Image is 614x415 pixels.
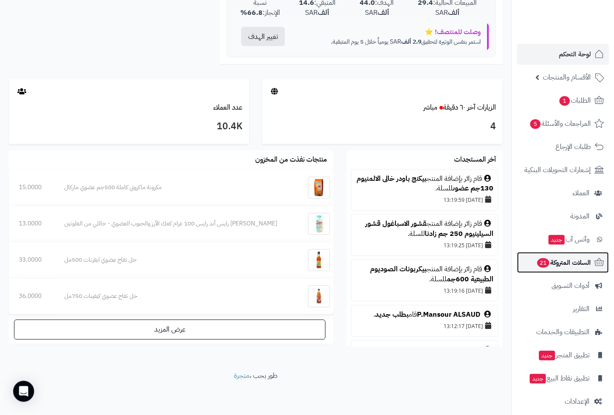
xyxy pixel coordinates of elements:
[423,102,437,113] small: مباشر
[517,391,609,412] a: الإعدادات
[530,119,541,129] span: 5
[558,94,591,107] span: الطلبات
[538,349,590,361] span: تطبيق المتجر
[356,219,493,239] div: قام زائر بإضافة المنتج للسلة.
[65,256,293,265] div: خل تفاح عضوي ايفرنات 500مل
[548,233,590,246] span: وآتس آب
[552,280,590,292] span: أدوات التسويق
[539,351,555,360] span: جديد
[517,275,609,296] a: أدوات التسويق
[19,183,45,192] div: 15.0000
[517,136,609,157] a: طلبات الإرجاع
[356,265,493,285] div: قام زائر بإضافة المنتج للسلة.
[417,310,480,320] a: P.Mansour ALSAUD
[548,235,565,245] span: جديد
[555,141,591,153] span: طلبات الإرجاع
[308,177,330,199] img: مكرونة ماكروني كاملة 500جم عضوي ماركال
[517,113,609,134] a: المراجعات والأسئلة5
[517,229,609,250] a: وآتس آبجديد
[517,183,609,204] a: العملاء
[65,292,293,301] div: خل تفاح عضوي كيفينات 750مل
[423,102,496,113] a: الزيارات آخر ٦٠ دقيقةمباشر
[65,220,293,228] div: [PERSON_NAME] رايس آند رايس 100 غرام كعك الأرز والحبوب العضوي - خاللي من الغلوتين
[517,368,609,389] a: تطبيق نقاط البيعجديد
[15,119,243,134] h3: 10.4K
[559,48,591,60] span: لوحة التحكم
[517,206,609,227] a: المدونة
[524,164,591,176] span: إشعارات التحويلات البنكية
[517,252,609,273] a: السلات المتروكة21
[356,285,493,297] div: [DATE] 13:19:16
[241,27,285,46] button: تغيير الهدف
[572,187,590,199] span: العملاء
[356,320,493,332] div: [DATE] 13:12:17
[530,374,546,384] span: جديد
[308,249,330,271] img: خل تفاح عضوي ايفرنات 500مل
[65,183,293,192] div: مكرونة ماكروني كاملة 500جم عضوي ماركال
[543,71,591,83] span: الأقسام والمنتجات
[19,292,45,301] div: 36.0000
[308,286,330,308] img: خل تفاح عضوي كيفينات 750مل
[19,256,45,265] div: 33.0000
[517,44,609,65] a: لوحة التحكم
[573,303,590,315] span: التقارير
[299,28,481,37] div: وصلت للمنتصف! ⭐
[213,102,243,113] a: عدد العملاء
[517,159,609,180] a: إشعارات التحويلات البنكية
[537,258,549,268] span: 21
[356,239,493,252] div: [DATE] 13:19:25
[356,174,493,194] div: قام زائر بإضافة المنتج للسلة.
[375,310,409,320] a: بطلب جديد
[234,371,250,381] a: متجرة
[370,264,493,285] a: بيكربونات الصوديوم الطبيعية 600جم
[559,96,570,106] span: 1
[517,345,609,366] a: تطبيق المتجرجديد
[365,345,493,366] a: عدس اصفر عضوي 500جم الوطنية
[308,213,330,235] img: بروبايوس رايس آند رايس 100 غرام كعك الأرز والحبوب العضوي - خاللي من الغلوتين
[565,395,590,408] span: الإعدادات
[517,322,609,342] a: التطبيقات والخدمات
[14,320,326,340] a: عرض المزيد
[269,119,496,134] h3: 4
[299,38,481,46] p: استمر بنفس الوتيرة لتحقيق SAR يومياً خلال 5 يوم المتبقية.
[240,7,263,18] strong: 66.8%
[529,118,591,130] span: المراجعات والأسئلة
[454,156,496,164] h3: آخر المستجدات
[517,90,609,111] a: الطلبات1
[356,194,493,206] div: [DATE] 13:19:59
[570,210,590,222] span: المدونة
[401,37,421,46] strong: 2.9 ألف
[19,220,45,228] div: 13.0000
[357,174,493,194] a: بيكنج باودر خالى الالمنيوم 130جم عضوى
[365,219,493,239] a: قشور الاسباغول قشور السيلينيوم 250 جم زادنا
[356,310,493,320] div: قام .
[517,298,609,319] a: التقارير
[529,372,590,384] span: تطبيق نقاط البيع
[536,326,590,338] span: التطبيقات والخدمات
[13,381,34,402] div: Open Intercom Messenger
[536,256,591,269] span: السلات المتروكة
[255,156,327,164] h3: منتجات نفذت من المخزون
[356,346,493,366] div: قام [PERSON_NAME] بإضافة المنتج للسلة.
